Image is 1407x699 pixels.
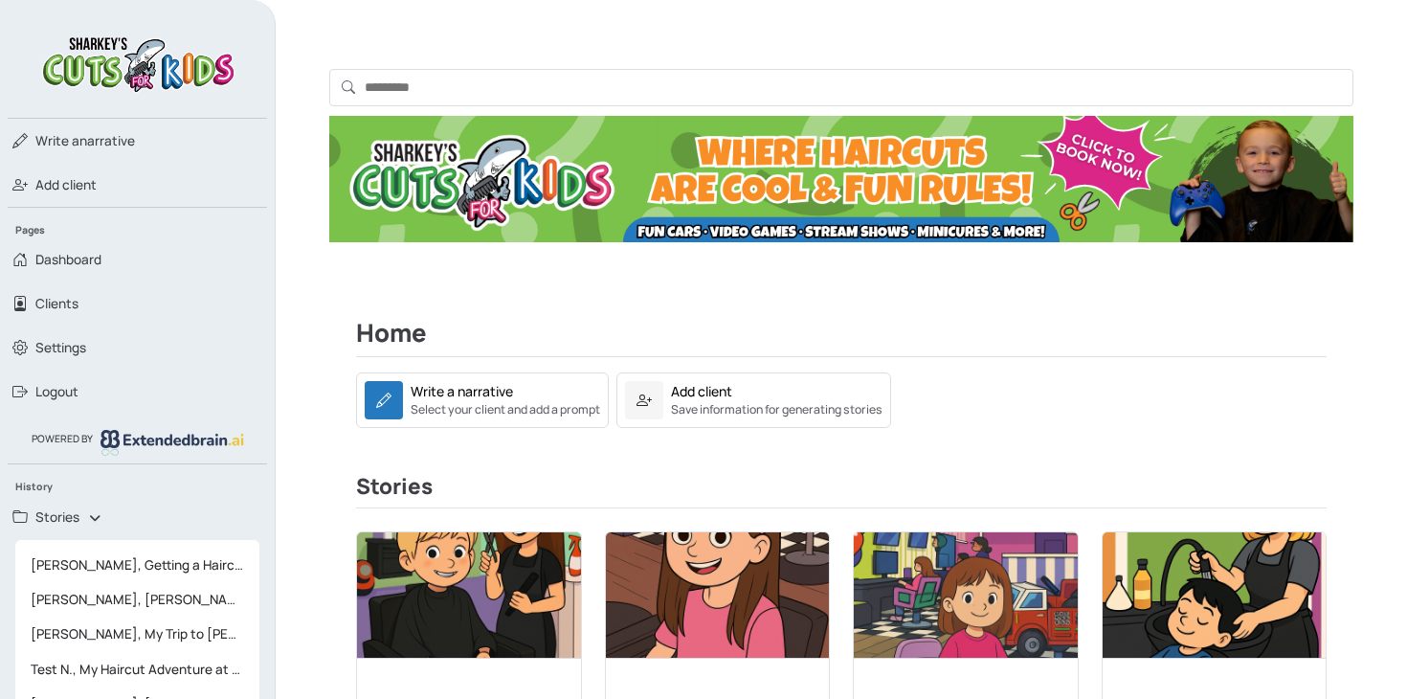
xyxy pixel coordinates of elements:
a: Write a narrativeSelect your client and add a prompt [356,390,609,408]
span: Add client [35,175,97,194]
span: Stories [35,507,79,527]
a: [PERSON_NAME], My Trip to [PERSON_NAME] for a Bang Trim [15,617,259,651]
a: Write a narrativeSelect your client and add a prompt [356,372,609,428]
div: Add client [671,381,732,401]
span: [PERSON_NAME], My Trip to [PERSON_NAME] for a Bang Trim [23,617,252,651]
a: [PERSON_NAME], [PERSON_NAME]'s Haircut Adventure at [PERSON_NAME] [15,582,259,617]
div: Write a narrative [411,381,513,401]
img: logo [100,430,244,455]
span: Dashboard [35,250,101,269]
h3: Stories [356,474,1327,508]
small: Save information for generating stories [671,401,882,418]
a: [PERSON_NAME], Getting a Haircut at [PERSON_NAME] [15,548,259,582]
img: narrative [1103,532,1327,658]
img: narrative [854,532,1078,658]
span: Settings [35,338,86,357]
span: [PERSON_NAME], [PERSON_NAME]'s Haircut Adventure at [PERSON_NAME] [23,582,252,617]
a: Add clientSave information for generating stories [616,390,891,408]
img: narrative [357,532,581,658]
span: [PERSON_NAME], Getting a Haircut at [PERSON_NAME] [23,548,252,582]
h2: Home [356,319,1327,357]
span: Write a [35,132,79,149]
span: Test N., My Haircut Adventure at [PERSON_NAME] [23,652,252,687]
img: Ad Banner [329,116,1353,242]
img: narrative [606,532,830,658]
a: Test N., My Haircut Adventure at [PERSON_NAME] [15,652,259,687]
img: logo [37,31,238,95]
span: narrative [35,131,135,150]
span: Clients [35,294,78,313]
a: Add clientSave information for generating stories [616,372,891,428]
small: Select your client and add a prompt [411,401,600,418]
span: Logout [35,382,78,401]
